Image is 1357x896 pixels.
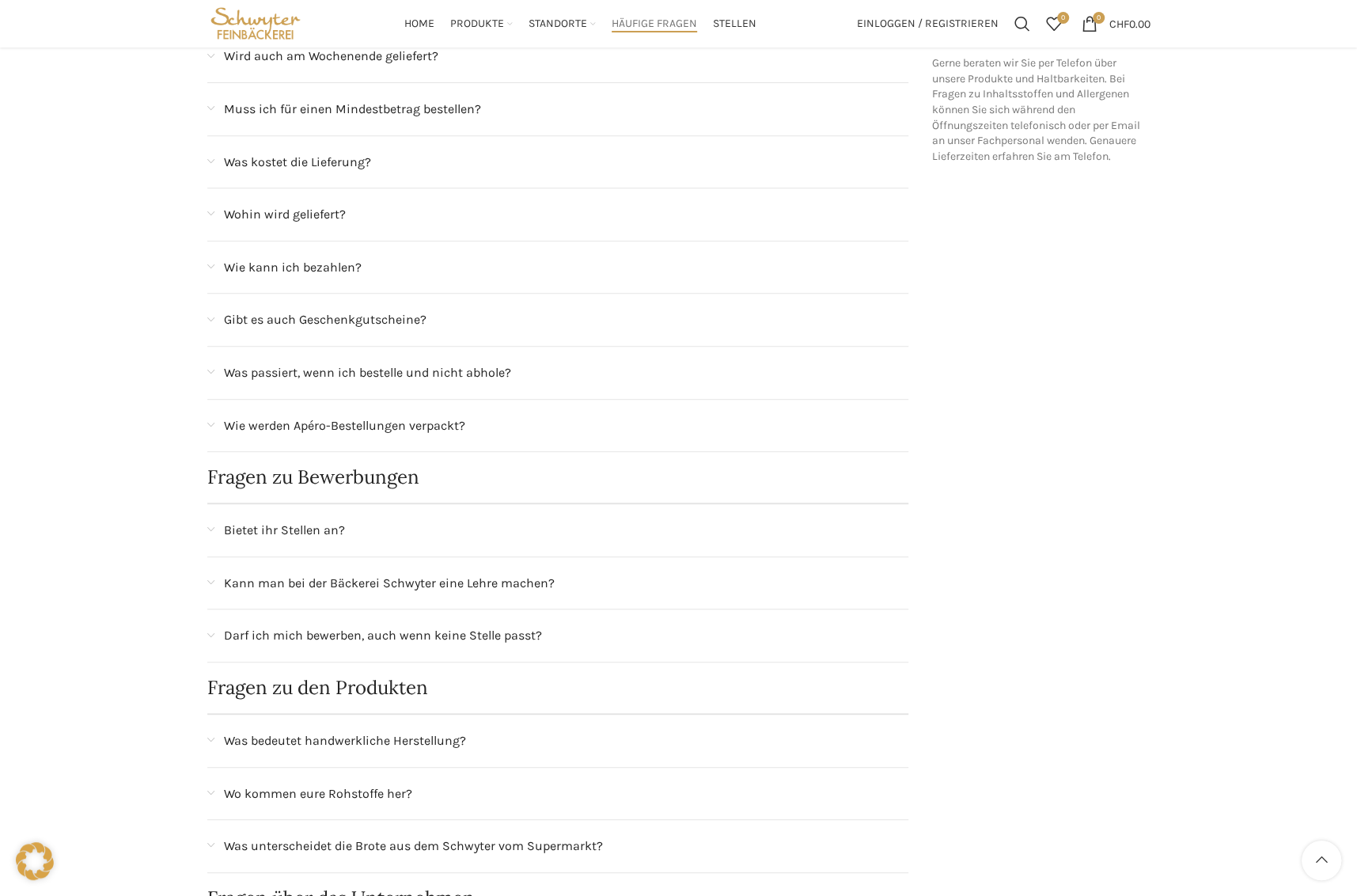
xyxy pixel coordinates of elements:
span: Was unterscheidet die Brote aus dem Schwyter vom Supermarkt? [224,836,603,856]
span: Was kostet die Lieferung? [224,152,371,173]
a: Home [404,8,434,40]
span: Wohin wird geliefert? [224,204,346,225]
span: Wie werden Apéro-Bestellungen verpackt? [224,416,465,436]
span: Kann man bei der Bäckerei Schwyter eine Lehre machen? [224,573,555,594]
span: Gibt es auch Geschenkgutscheine? [224,309,426,330]
a: Suchen [1006,8,1038,40]
div: Meine Wunschliste [1038,8,1070,40]
h2: Fragen zu Bewerbungen [207,468,909,487]
span: Einloggen / Registrieren [857,18,999,29]
a: Scroll to top button [1302,841,1341,880]
span: Produkte [450,17,504,32]
a: 0 [1038,8,1070,40]
a: Häufige Fragen [612,8,697,40]
span: Home [404,17,434,32]
span: 0 [1093,12,1105,24]
span: Häufige Fragen [612,17,697,32]
bdi: 0.00 [1109,17,1150,30]
a: Einloggen / Registrieren [849,8,1006,40]
span: Bietet ihr Stellen an? [224,520,345,541]
h2: Fragen zu den Produkten [207,678,909,697]
span: Wie kann ich bezahlen? [224,257,362,278]
span: Wo kommen eure Rohstoffe her? [224,784,412,804]
span: CHF [1109,17,1129,30]
span: Darf ich mich bewerben, auch wenn keine Stelle passt? [224,625,542,646]
span: Was bedeutet handwerkliche Herstellung? [224,731,466,751]
span: Wird auch am Wochenende geliefert? [224,46,438,66]
a: Site logo [207,16,305,29]
span: Stellen [713,17,756,32]
a: Produkte [450,8,513,40]
a: Stellen [713,8,756,40]
span: Standorte [529,17,587,32]
a: Standorte [529,8,596,40]
span: Was passiert, wenn ich bestelle und nicht abhole? [224,363,511,383]
a: 0 CHF0.00 [1074,8,1158,40]
div: Main navigation [312,8,848,40]
span: Muss ich für einen Mindestbetrag bestellen? [224,99,481,120]
span: 0 [1057,12,1069,24]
